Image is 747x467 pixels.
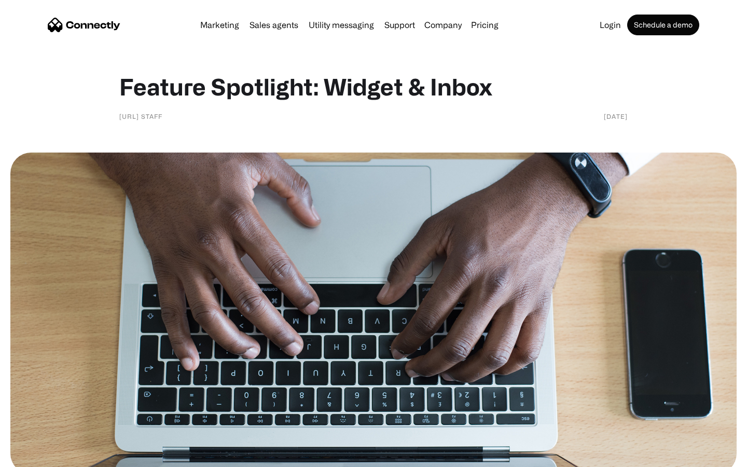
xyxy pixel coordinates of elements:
div: Company [424,18,462,32]
h1: Feature Spotlight: Widget & Inbox [119,73,628,101]
ul: Language list [21,449,62,463]
a: Login [596,21,625,29]
a: Pricing [467,21,503,29]
a: Schedule a demo [627,15,699,35]
a: Utility messaging [305,21,378,29]
aside: Language selected: English [10,449,62,463]
a: Marketing [196,21,243,29]
a: Sales agents [245,21,302,29]
a: Support [380,21,419,29]
div: [DATE] [604,111,628,121]
div: [URL] staff [119,111,162,121]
